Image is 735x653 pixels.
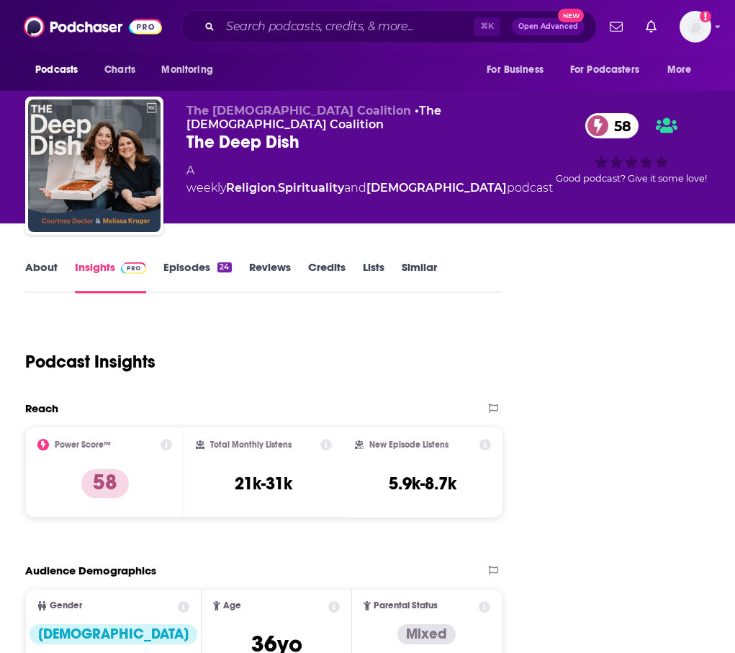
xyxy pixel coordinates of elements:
[104,60,135,80] span: Charts
[81,469,129,498] p: 58
[121,262,146,274] img: Podchaser Pro
[95,56,144,84] a: Charts
[25,401,58,415] h2: Reach
[25,564,156,577] h2: Audience Demographics
[477,56,562,84] button: open menu
[556,173,707,184] span: Good podcast? Give it some love!
[186,104,441,131] span: •
[700,11,711,22] svg: Add a profile image
[512,18,585,35] button: Open AdvancedNew
[389,473,456,494] h3: 5.9k-8.7k
[402,260,437,293] a: Similar
[25,260,58,293] a: About
[366,181,507,195] a: [DEMOGRAPHIC_DATA]
[278,181,344,195] a: Spirituality
[186,104,441,131] a: The [DEMOGRAPHIC_DATA] Coalition
[680,11,711,43] button: Show profile menu
[223,601,241,610] span: Age
[181,10,597,43] div: Search podcasts, credits, & more...
[667,60,692,80] span: More
[25,351,155,373] h1: Podcast Insights
[518,23,578,30] span: Open Advanced
[276,181,278,195] span: ,
[369,440,448,450] h2: New Episode Listens
[640,14,662,39] a: Show notifications dropdown
[374,601,438,610] span: Parental Status
[151,56,231,84] button: open menu
[186,104,411,117] span: The [DEMOGRAPHIC_DATA] Coalition
[344,181,366,195] span: and
[558,9,584,22] span: New
[680,11,711,43] span: Logged in as shcarlos
[474,17,500,36] span: ⌘ K
[50,601,82,610] span: Gender
[561,56,660,84] button: open menu
[25,56,96,84] button: open menu
[24,13,162,40] img: Podchaser - Follow, Share and Rate Podcasts
[585,113,639,138] a: 58
[35,60,78,80] span: Podcasts
[28,99,161,232] img: The Deep Dish
[75,260,146,293] a: InsightsPodchaser Pro
[163,260,231,293] a: Episodes24
[487,60,544,80] span: For Business
[604,14,628,39] a: Show notifications dropdown
[161,60,212,80] span: Monitoring
[210,440,292,450] h2: Total Monthly Listens
[680,11,711,43] img: User Profile
[55,440,111,450] h2: Power Score™
[30,624,197,644] div: [DEMOGRAPHIC_DATA]
[235,473,292,494] h3: 21k-31k
[657,56,710,84] button: open menu
[600,113,639,138] span: 58
[186,162,553,197] div: A weekly podcast
[308,260,346,293] a: Credits
[363,260,384,293] a: Lists
[220,15,474,38] input: Search podcasts, credits, & more...
[226,181,276,195] a: Religion
[217,262,231,272] div: 24
[570,60,639,80] span: For Podcasters
[553,104,710,193] div: 58Good podcast? Give it some love!
[397,624,456,644] div: Mixed
[249,260,291,293] a: Reviews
